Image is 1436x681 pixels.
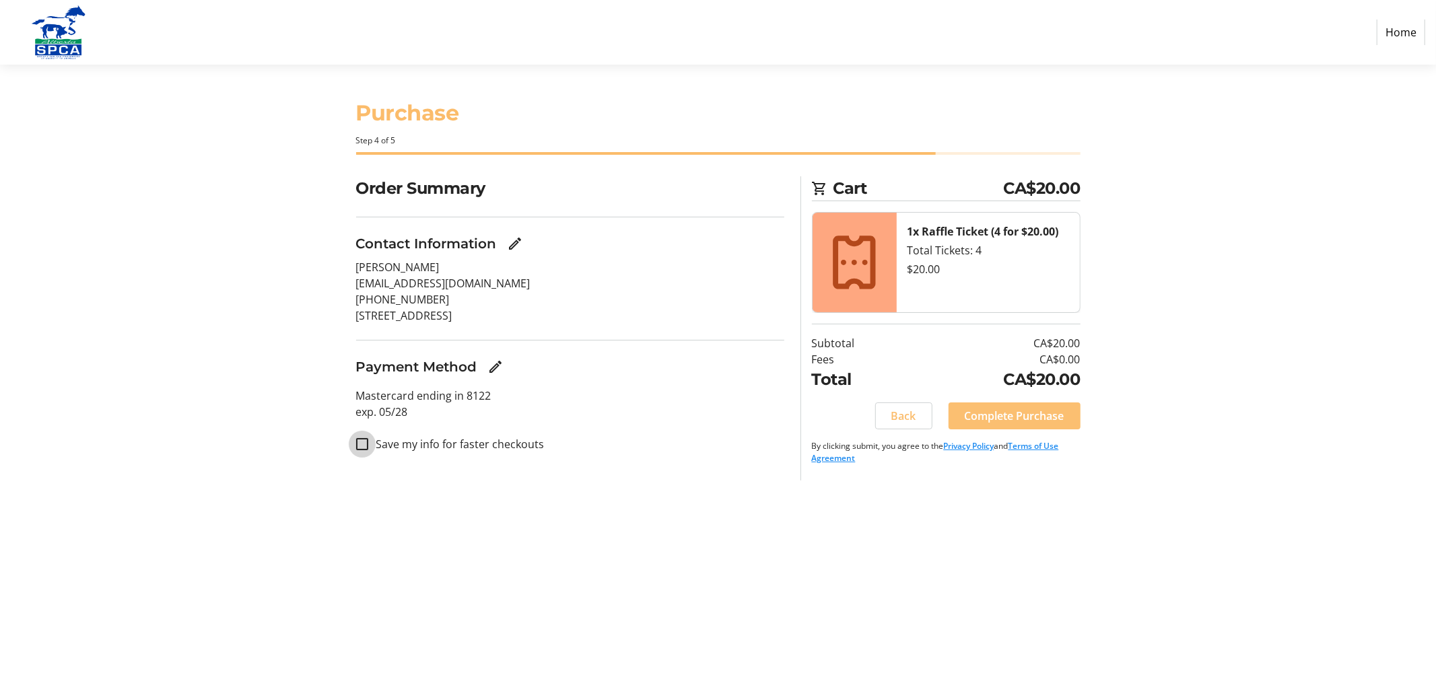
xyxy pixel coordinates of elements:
a: Terms of Use Agreement [812,440,1059,464]
td: CA$20.00 [908,367,1081,392]
p: [PERSON_NAME] [356,259,784,275]
p: Mastercard ending in 8122 exp. 05/28 [356,388,784,420]
p: [EMAIL_ADDRESS][DOMAIN_NAME] [356,275,784,291]
div: Total Tickets: 4 [908,242,1069,258]
h2: Order Summary [356,176,784,201]
h3: Contact Information [356,234,497,254]
img: Alberta SPCA's Logo [11,5,106,59]
span: CA$20.00 [1004,176,1081,201]
strong: 1x Raffle Ticket (4 for $20.00) [908,224,1059,239]
h1: Purchase [356,97,1081,129]
div: $20.00 [908,261,1069,277]
span: Complete Purchase [965,408,1064,424]
td: Total [812,367,908,392]
span: Cart [833,176,1004,201]
a: Home [1377,20,1425,45]
td: Fees [812,351,908,367]
h3: Payment Method [356,357,477,377]
a: Privacy Policy [944,440,994,452]
p: [STREET_ADDRESS] [356,308,784,324]
td: Subtotal [812,335,908,351]
p: [PHONE_NUMBER] [356,291,784,308]
button: Edit Payment Method [483,353,510,380]
button: Edit Contact Information [502,230,529,257]
span: Back [891,408,916,424]
button: Complete Purchase [949,402,1081,429]
label: Save my info for faster checkouts [368,436,545,452]
button: Back [875,402,932,429]
td: CA$20.00 [908,335,1081,351]
p: By clicking submit, you agree to the and [812,440,1081,464]
div: Step 4 of 5 [356,135,1081,147]
td: CA$0.00 [908,351,1081,367]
